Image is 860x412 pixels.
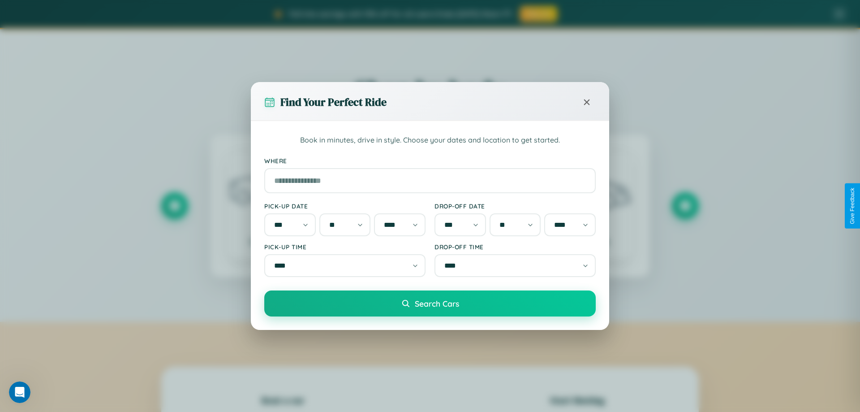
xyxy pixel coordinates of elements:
h3: Find Your Perfect Ride [280,95,387,109]
label: Drop-off Time [434,243,596,251]
p: Book in minutes, drive in style. Choose your dates and location to get started. [264,134,596,146]
span: Search Cars [415,299,459,308]
label: Where [264,157,596,165]
button: Search Cars [264,291,596,317]
label: Drop-off Date [434,202,596,210]
label: Pick-up Date [264,202,426,210]
label: Pick-up Time [264,243,426,251]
